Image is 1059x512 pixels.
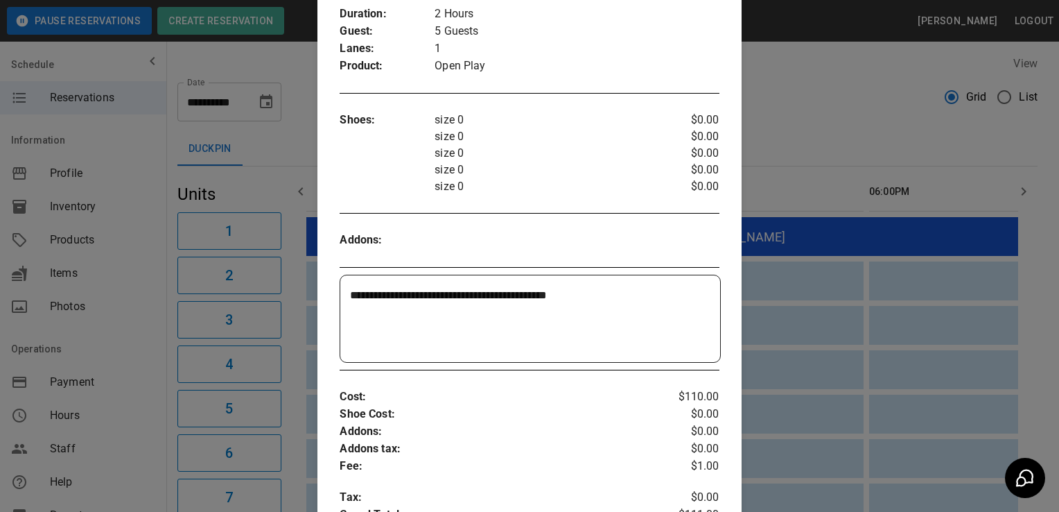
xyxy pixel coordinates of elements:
p: $0.00 [656,423,719,441]
p: Open Play [435,58,719,75]
p: size 0 [435,178,656,195]
p: Shoes : [340,112,435,129]
p: Addons : [340,232,435,249]
p: $0.00 [656,145,719,162]
p: size 0 [435,145,656,162]
p: $0.00 [656,162,719,178]
p: size 0 [435,128,656,145]
p: $1.00 [656,458,719,475]
p: Shoe Cost : [340,406,656,423]
p: Lanes : [340,40,435,58]
p: $110.00 [656,389,719,406]
p: 5 Guests [435,23,719,40]
p: Addons tax : [340,441,656,458]
p: Addons : [340,423,656,441]
p: $0.00 [656,489,719,506]
p: 1 [435,40,719,58]
p: Cost : [340,389,656,406]
p: size 0 [435,112,656,128]
p: Guest : [340,23,435,40]
p: $0.00 [656,178,719,195]
p: Duration : [340,6,435,23]
p: $0.00 [656,406,719,423]
p: 2 Hours [435,6,719,23]
p: Fee : [340,458,656,475]
p: $0.00 [656,112,719,128]
p: $0.00 [656,128,719,145]
p: Product : [340,58,435,75]
p: $0.00 [656,441,719,458]
p: Tax : [340,489,656,506]
p: size 0 [435,162,656,178]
